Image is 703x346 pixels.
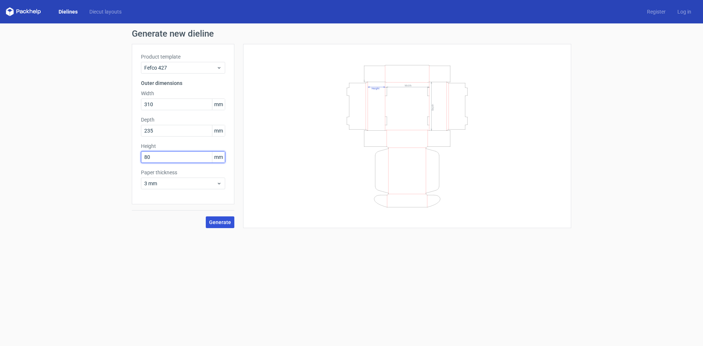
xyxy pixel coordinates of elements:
label: Depth [141,116,225,123]
text: Width [405,83,412,87]
span: mm [212,125,225,136]
label: Paper thickness [141,169,225,176]
a: Dielines [53,8,83,15]
h1: Generate new dieline [132,29,571,38]
a: Register [641,8,672,15]
span: mm [212,99,225,110]
text: Depth [431,104,434,110]
span: 3 mm [144,180,216,187]
label: Width [141,90,225,97]
h3: Outer dimensions [141,79,225,87]
label: Height [141,142,225,150]
span: Fefco 427 [144,64,216,71]
button: Generate [206,216,234,228]
label: Product template [141,53,225,60]
a: Log in [672,8,697,15]
span: mm [212,152,225,163]
a: Diecut layouts [83,8,127,15]
span: Generate [209,220,231,225]
text: Height [372,87,379,90]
